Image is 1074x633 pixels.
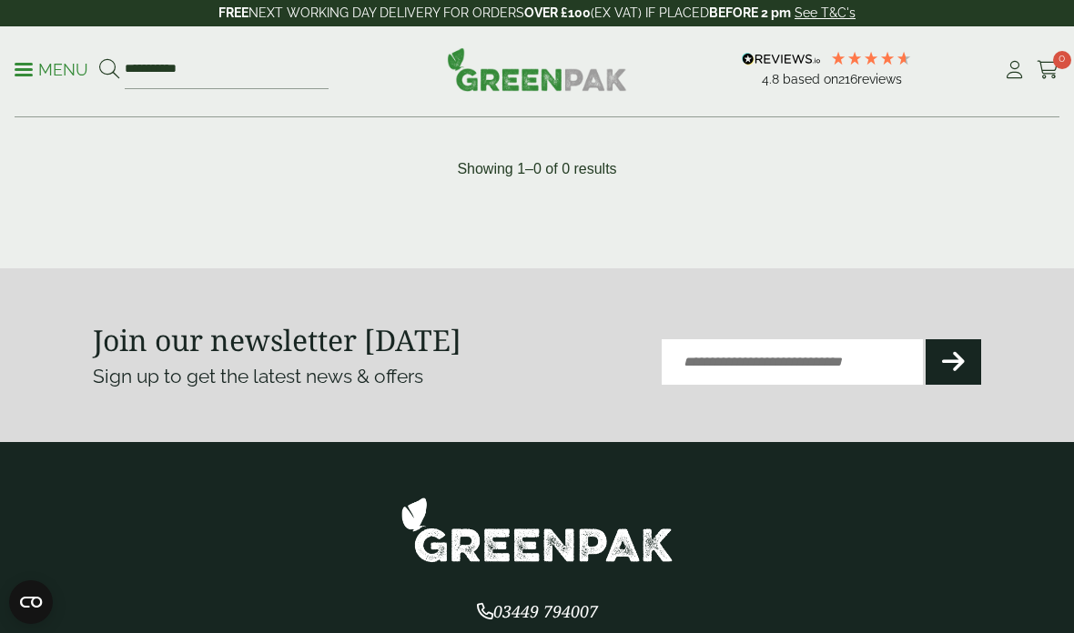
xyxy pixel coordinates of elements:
[1037,56,1059,84] a: 0
[762,72,783,86] span: 4.8
[742,53,821,65] img: REVIEWS.io
[1003,61,1026,79] i: My Account
[857,72,902,86] span: reviews
[830,50,912,66] div: 4.79 Stars
[477,600,598,622] span: 03449 794007
[93,362,492,391] p: Sign up to get the latest news & offers
[15,59,88,77] a: Menu
[524,5,591,20] strong: OVER £100
[93,320,461,359] strong: Join our newsletter [DATE]
[709,5,791,20] strong: BEFORE 2 pm
[218,5,248,20] strong: FREE
[9,580,53,624] button: Open CMP widget
[1053,51,1071,69] span: 0
[400,497,674,563] img: GreenPak Supplies
[1037,61,1059,79] i: Cart
[447,47,627,91] img: GreenPak Supplies
[457,158,616,180] p: Showing 1–0 of 0 results
[795,5,856,20] a: See T&C's
[783,72,838,86] span: Based on
[477,604,598,621] a: 03449 794007
[838,72,857,86] span: 216
[15,59,88,81] p: Menu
